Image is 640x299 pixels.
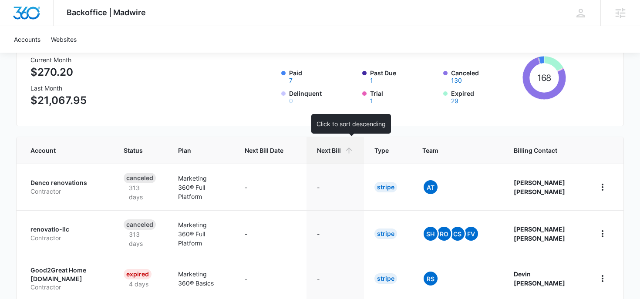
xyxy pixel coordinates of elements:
button: home [596,227,610,241]
h3: Current Month [30,55,87,64]
a: Accounts [9,26,46,53]
div: Stripe [374,182,397,192]
div: Stripe [374,273,397,284]
label: Trial [370,89,438,104]
span: Next Bill [317,146,341,155]
span: Type [374,146,389,155]
span: At [424,180,438,194]
p: renovatio-llc [30,225,103,234]
button: home [596,180,610,194]
p: Contractor [30,234,103,242]
span: RS [424,272,438,286]
button: Past Due [370,77,373,84]
tspan: 168 [537,73,552,83]
button: Paid [289,77,293,84]
span: Backoffice | Madwire [67,8,146,17]
p: $21,067.95 [30,93,87,108]
p: 4 days [124,279,154,289]
span: Next Bill Date [245,146,283,155]
label: Canceled [451,68,519,84]
a: Good2Great Home [DOMAIN_NAME]Contractor [30,266,103,292]
a: renovatio-llcContractor [30,225,103,242]
td: - [234,164,307,210]
button: Canceled [451,77,462,84]
p: Marketing 360® Full Platform [178,220,224,248]
p: Marketing 360® Full Platform [178,174,224,201]
span: CS [451,227,465,241]
span: FV [464,227,478,241]
div: Stripe [374,228,397,239]
td: - [307,210,364,257]
div: Expired [124,269,152,279]
label: Paid [289,68,357,84]
td: - [307,164,364,210]
span: Plan [178,146,224,155]
strong: [PERSON_NAME] [PERSON_NAME] [514,225,565,242]
span: SH [424,227,438,241]
div: Canceled [124,173,156,183]
span: Status [124,146,144,155]
span: RO [437,227,451,241]
h3: Last Month [30,84,87,93]
p: Contractor [30,283,103,292]
p: Good2Great Home [DOMAIN_NAME] [30,266,103,283]
label: Expired [451,89,519,104]
p: Denco renovations [30,178,103,187]
p: Contractor [30,187,103,196]
button: home [596,272,610,286]
a: Websites [46,26,82,53]
span: Team [422,146,480,155]
p: 313 days [124,230,157,248]
strong: Devin [PERSON_NAME] [514,270,565,287]
a: Denco renovationsContractor [30,178,103,195]
span: Billing Contact [514,146,575,155]
p: Marketing 360® Basics [178,269,224,288]
div: Canceled [124,219,156,230]
td: - [234,210,307,257]
button: Expired [451,98,458,104]
p: $270.20 [30,64,87,80]
strong: [PERSON_NAME] [PERSON_NAME] [514,179,565,195]
label: Past Due [370,68,438,84]
span: Account [30,146,91,155]
p: 313 days [124,183,157,202]
button: Trial [370,98,373,104]
div: Click to sort descending [311,114,391,134]
label: Delinquent [289,89,357,104]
